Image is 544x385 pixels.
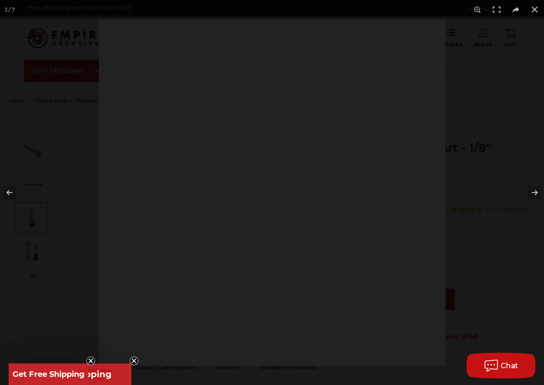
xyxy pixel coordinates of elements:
[130,356,138,365] button: Close teaser
[9,363,88,385] div: Get Free ShippingClose teaser
[9,363,131,385] div: Get Free ShippingClose teaser
[514,171,544,214] button: Next (arrow right)
[466,353,535,379] button: Chat
[501,362,519,370] span: Chat
[13,369,85,379] span: Get Free Shipping
[86,356,95,365] button: Close teaser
